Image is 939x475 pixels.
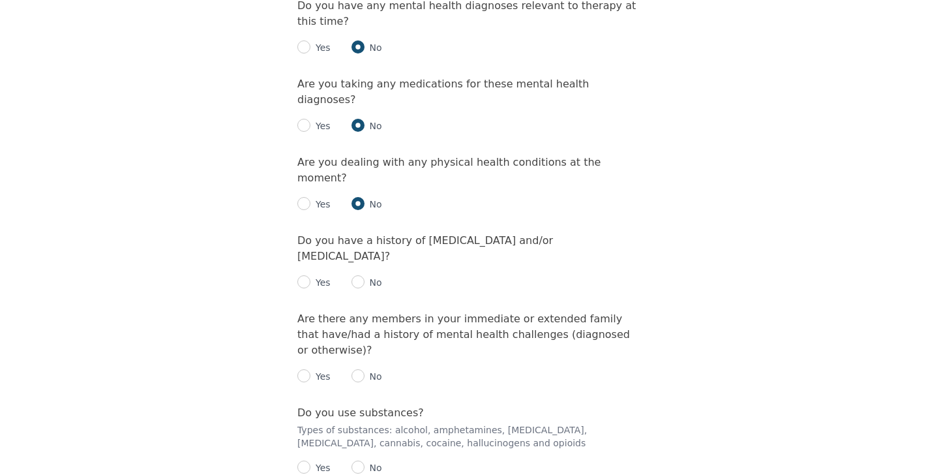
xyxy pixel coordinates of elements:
p: No [365,461,382,474]
label: Are you taking any medications for these mental health diagnoses? [297,78,589,106]
p: Yes [310,41,331,54]
p: No [365,41,382,54]
p: Yes [310,276,331,289]
p: Yes [310,198,331,211]
p: No [365,276,382,289]
p: Yes [310,119,331,132]
p: Yes [310,461,331,474]
label: Are you dealing with any physical health conditions at the moment? [297,156,601,184]
label: Do you have a history of [MEDICAL_DATA] and/or [MEDICAL_DATA]? [297,234,553,262]
p: Yes [310,370,331,383]
p: Types of substances: alcohol, amphetamines, [MEDICAL_DATA], [MEDICAL_DATA], cannabis, cocaine, ha... [297,423,642,450]
label: Do you use substances? [297,406,424,419]
p: No [365,119,382,132]
p: No [365,370,382,383]
label: Are there any members in your immediate or extended family that have/had a history of mental heal... [297,313,630,356]
p: No [365,198,382,211]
